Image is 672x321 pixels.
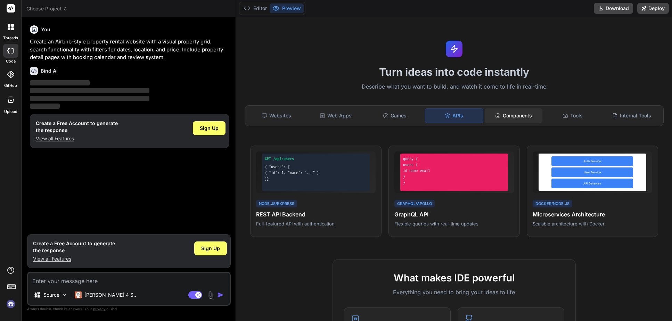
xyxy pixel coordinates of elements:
[551,179,633,188] div: API Gateway
[344,271,564,285] h2: What makes IDE powerful
[425,108,483,123] div: APIs
[265,164,367,170] div: { "users": [
[30,88,149,93] span: ‌
[36,120,118,134] h1: Create a Free Account to generate the response
[93,307,106,311] span: privacy
[30,96,149,101] span: ‌
[30,80,90,85] span: ‌
[403,168,505,173] div: id name email
[551,156,633,166] div: Auth Service
[36,135,118,142] p: View all Features
[75,291,82,298] img: Claude 4 Sonnet
[33,240,115,254] h1: Create a Free Account to generate the response
[403,180,505,185] div: }
[241,3,270,13] button: Editor
[248,108,305,123] div: Websites
[84,291,136,298] p: [PERSON_NAME] 4 S..
[551,167,633,177] div: User Service
[30,38,229,61] p: Create an Airbnb-style property rental website with a visual property grid, search functionality ...
[307,108,364,123] div: Web Apps
[344,288,564,296] p: Everything you need to bring your ideas to life
[603,108,661,123] div: Internal Tools
[403,162,505,167] div: users {
[6,58,16,64] label: code
[256,200,297,208] div: Node.js/Express
[394,210,514,219] h4: GraphQL API
[4,83,17,89] label: GitHub
[533,210,652,219] h4: Microservices Architecture
[403,156,505,162] div: query {
[265,176,367,181] div: ]}
[544,108,601,123] div: Tools
[394,221,514,227] p: Flexible queries with real-time updates
[366,108,424,123] div: Games
[33,255,115,262] p: View all Features
[270,3,304,13] button: Preview
[485,108,542,123] div: Components
[41,67,58,74] h6: Bind AI
[594,3,633,14] button: Download
[200,125,219,132] span: Sign Up
[533,200,572,208] div: Docker/Node.js
[240,66,668,78] h1: Turn ideas into code instantly
[26,5,68,12] span: Choose Project
[206,291,214,299] img: attachment
[637,3,669,14] button: Deploy
[403,174,505,179] div: }
[30,104,60,109] span: ‌
[256,221,376,227] p: Full-featured API with authentication
[265,170,367,175] div: { "id": 1, "name": "..." }
[62,292,67,298] img: Pick Models
[41,26,50,33] h6: You
[217,291,224,298] img: icon
[27,306,231,312] p: Always double-check its answers. Your in Bind
[240,82,668,91] p: Describe what you want to build, and watch it come to life in real-time
[4,109,17,115] label: Upload
[394,200,435,208] div: GraphQL/Apollo
[201,245,220,252] span: Sign Up
[265,156,367,162] div: GET /api/users
[43,291,59,298] p: Source
[5,298,17,310] img: signin
[256,210,376,219] h4: REST API Backend
[533,221,652,227] p: Scalable architecture with Docker
[3,35,18,41] label: threads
